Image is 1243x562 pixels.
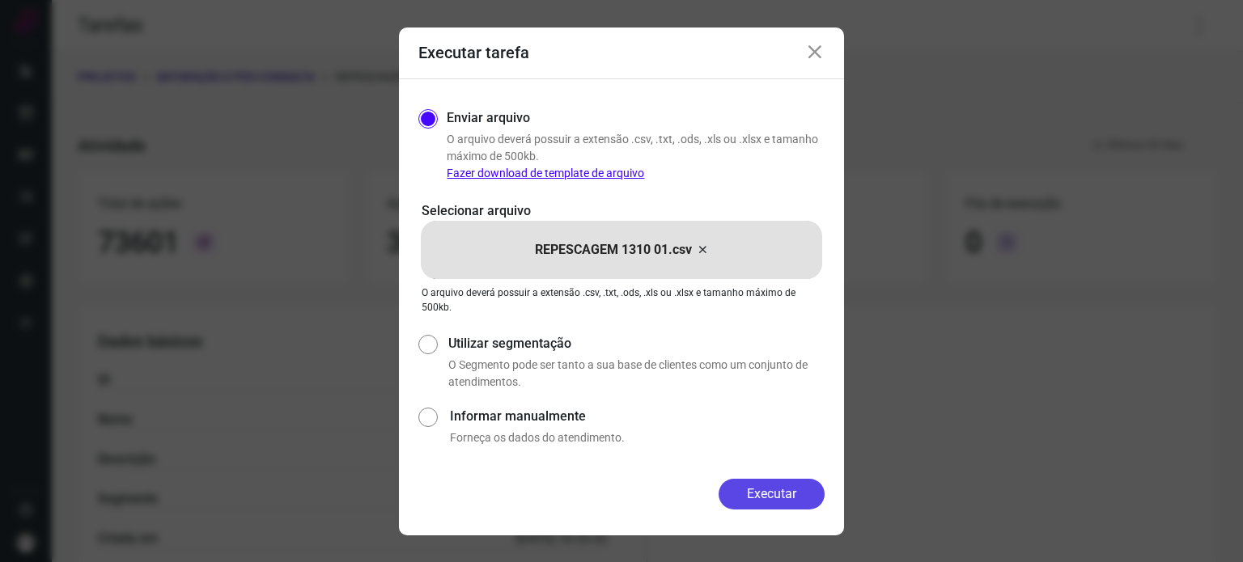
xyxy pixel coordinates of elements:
p: O arquivo deverá possuir a extensão .csv, .txt, .ods, .xls ou .xlsx e tamanho máximo de 500kb. [447,131,825,182]
a: Fazer download de template de arquivo [447,167,644,180]
p: REPESCAGEM 1310 01.csv [535,240,692,260]
label: Enviar arquivo [447,108,530,128]
label: Informar manualmente [450,407,825,426]
button: Executar [719,479,825,509]
p: O Segmento pode ser tanto a sua base de clientes como um conjunto de atendimentos. [448,357,825,391]
p: Forneça os dados do atendimento. [450,429,825,446]
h3: Executar tarefa [418,43,529,62]
p: Selecionar arquivo [422,201,821,221]
label: Utilizar segmentação [448,334,825,353]
p: O arquivo deverá possuir a extensão .csv, .txt, .ods, .xls ou .xlsx e tamanho máximo de 500kb. [422,285,821,315]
